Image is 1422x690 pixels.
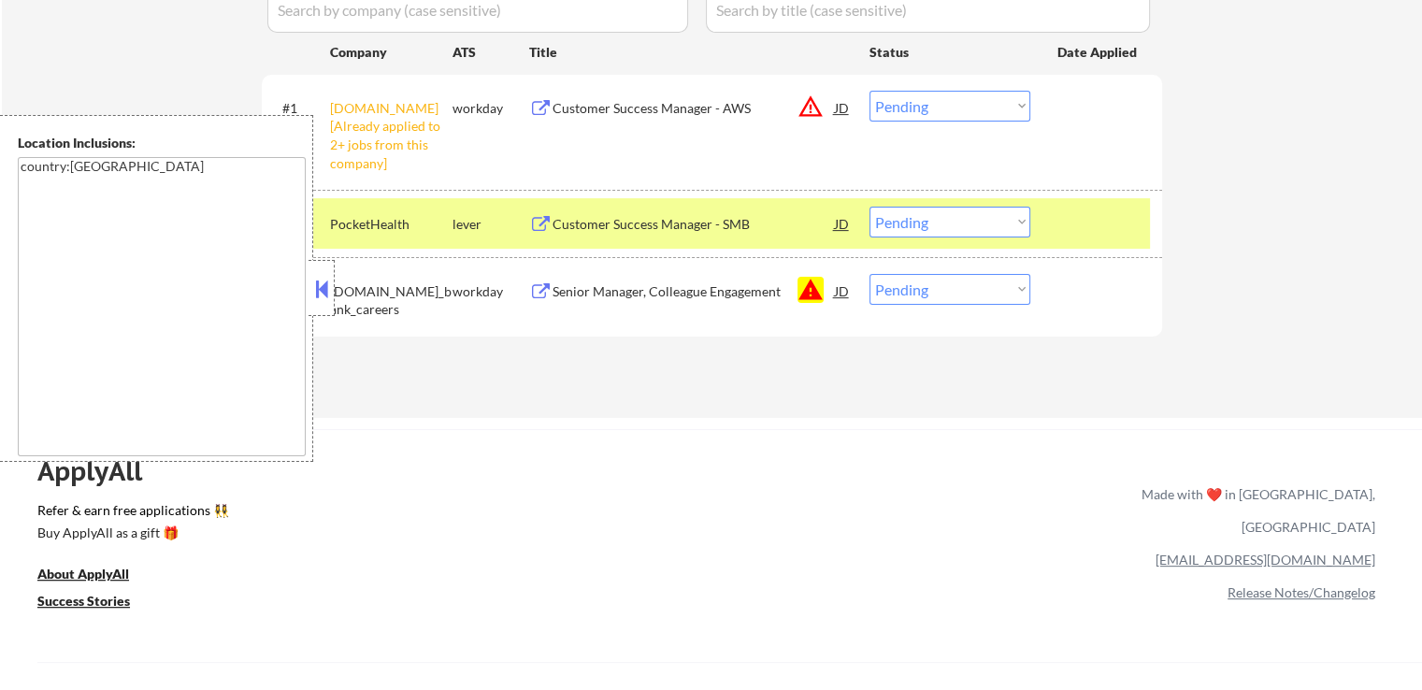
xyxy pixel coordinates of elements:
[18,134,306,152] div: Location Inclusions:
[1156,552,1375,568] a: [EMAIL_ADDRESS][DOMAIN_NAME]
[553,99,835,118] div: Customer Success Manager - AWS
[833,207,852,240] div: JD
[330,99,452,172] div: [DOMAIN_NAME] [Already applied to 2+ jobs from this company]
[330,43,452,62] div: Company
[529,43,852,62] div: Title
[869,35,1030,68] div: Status
[452,282,529,301] div: workday
[37,526,224,539] div: Buy ApplyAll as a gift 🎁
[1057,43,1140,62] div: Date Applied
[37,565,155,588] a: About ApplyAll
[37,593,130,609] u: Success Stories
[282,99,315,118] div: #1
[37,524,224,547] a: Buy ApplyAll as a gift 🎁
[37,504,751,524] a: Refer & earn free applications 👯‍♀️
[452,215,529,234] div: lever
[330,282,452,319] div: [DOMAIN_NAME]_bank_careers
[1228,584,1375,600] a: Release Notes/Changelog
[37,592,155,615] a: Success Stories
[797,93,824,120] button: warning_amber
[37,455,164,487] div: ApplyAll
[452,99,529,118] div: workday
[37,566,129,582] u: About ApplyAll
[330,215,452,234] div: PocketHealth
[553,282,835,301] div: Senior Manager, Colleague Engagement
[797,277,824,303] button: warning
[553,215,835,234] div: Customer Success Manager - SMB
[452,43,529,62] div: ATS
[833,91,852,124] div: JD
[833,274,852,308] div: JD
[1134,478,1375,543] div: Made with ❤️ in [GEOGRAPHIC_DATA], [GEOGRAPHIC_DATA]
